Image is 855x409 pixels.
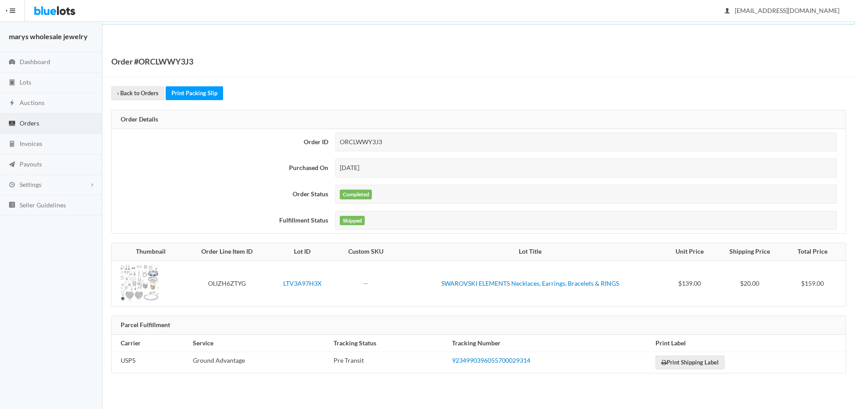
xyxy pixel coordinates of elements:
[335,133,837,152] div: ORCLWWY3J3
[715,261,784,306] td: $20.00
[112,110,846,129] div: Order Details
[112,316,846,335] div: Parcel Fulfillment
[330,335,448,352] th: Tracking Status
[20,78,31,86] span: Lots
[269,243,335,261] th: Lot ID
[448,335,652,352] th: Tracking Number
[9,32,88,40] strong: marys wholesale jewelry
[20,160,42,168] span: Payouts
[20,201,66,209] span: Seller Guidelines
[8,161,16,169] ion-icon: paper plane
[112,352,189,373] td: USPS
[784,261,846,306] td: $159.00
[335,158,837,178] div: [DATE]
[112,129,332,155] th: Order ID
[185,243,269,261] th: Order Line Item ID
[452,356,530,364] a: 9234990396055700029314
[185,261,269,306] td: OLIZH6ZTYG
[20,99,45,106] span: Auctions
[330,352,448,373] td: Pre Transit
[8,201,16,210] ion-icon: list box
[8,99,16,108] ion-icon: flash
[652,335,846,352] th: Print Label
[655,356,725,369] a: Print Shipping Label
[8,79,16,87] ion-icon: clipboard
[283,279,322,287] a: LTV3A97H3X
[8,120,16,128] ion-icon: cash
[189,352,330,373] td: Ground Advantage
[111,86,164,100] a: ‹ Back to Orders
[8,58,16,67] ion-icon: speedometer
[111,55,193,68] h1: Order #ORCLWWY3J3
[112,155,332,181] th: Purchased On
[363,279,368,287] a: --
[396,243,664,261] th: Lot Title
[189,335,330,352] th: Service
[20,181,41,188] span: Settings
[8,181,16,190] ion-icon: cog
[784,243,846,261] th: Total Price
[112,335,189,352] th: Carrier
[335,243,396,261] th: Custom SKU
[20,140,42,147] span: Invoices
[664,243,716,261] th: Unit Price
[664,261,716,306] td: $139.00
[112,243,185,261] th: Thumbnail
[340,190,372,199] label: Completed
[8,140,16,149] ion-icon: calculator
[20,58,50,65] span: Dashboard
[441,279,619,287] a: SWAROVSKI ELEMENTS Necklaces, Earrings, Bracelets & RINGS
[723,7,732,16] ion-icon: person
[340,216,365,226] label: Shipped
[166,86,223,100] a: Print Packing Slip
[112,207,332,234] th: Fulfillment Status
[715,243,784,261] th: Shipping Price
[20,119,39,127] span: Orders
[112,181,332,207] th: Order Status
[725,7,839,14] span: [EMAIL_ADDRESS][DOMAIN_NAME]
